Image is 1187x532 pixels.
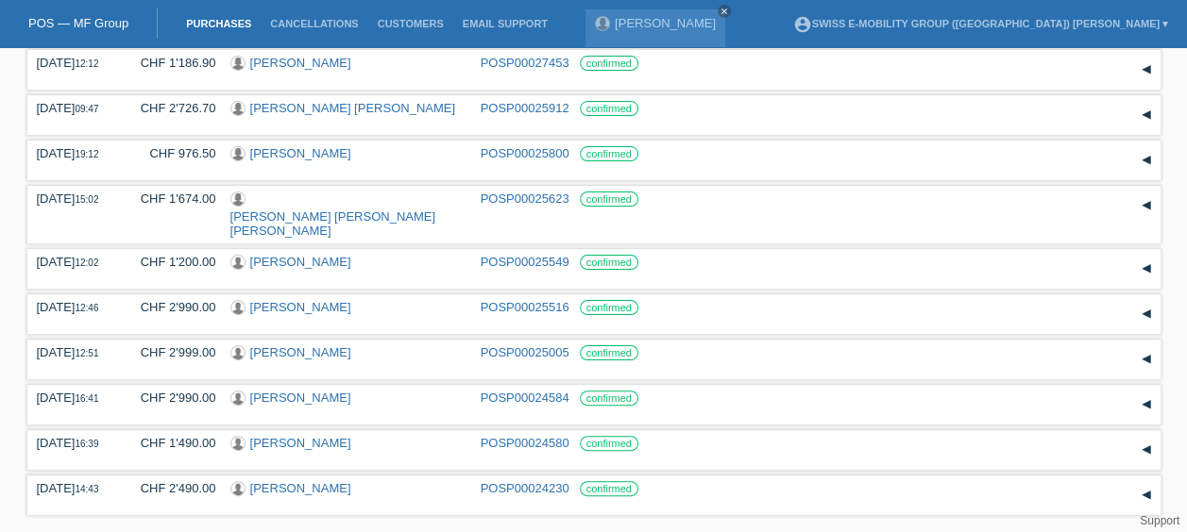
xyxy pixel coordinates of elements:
[250,345,351,359] a: [PERSON_NAME]
[481,481,569,495] a: POSP00024230
[580,300,638,315] label: confirmed
[250,300,351,314] a: [PERSON_NAME]
[37,146,112,160] div: [DATE]
[75,149,98,159] span: 19:12
[481,436,569,450] a: POSP00024580
[250,56,351,70] a: [PERSON_NAME]
[37,300,112,314] div: [DATE]
[37,345,112,359] div: [DATE]
[75,104,98,114] span: 09:47
[250,255,351,269] a: [PERSON_NAME]
[75,484,98,494] span: 14:43
[75,303,98,313] span: 12:46
[1132,436,1161,464] div: expand/collapse
[1132,191,1161,220] div: expand/collapse
[615,16,716,30] a: [PERSON_NAME]
[250,481,351,495] a: [PERSON_NAME]
[127,191,216,206] div: CHF 1'674.00
[1132,345,1161,374] div: expand/collapse
[37,436,112,450] div: [DATE]
[177,18,261,29] a: Purchases
[127,146,216,160] div: CHF 976.50
[75,348,98,358] span: 12:51
[75,58,98,69] span: 12:12
[481,391,569,405] a: POSP00024584
[580,391,638,406] label: confirmed
[75,439,98,449] span: 16:39
[580,436,638,451] label: confirmed
[37,191,112,206] div: [DATE]
[481,146,569,160] a: POSP00025800
[1132,101,1161,129] div: expand/collapse
[481,300,569,314] a: POSP00025516
[718,5,731,18] a: close
[75,194,98,205] span: 15:02
[37,481,112,495] div: [DATE]
[580,345,638,360] label: confirmed
[580,146,638,161] label: confirmed
[1132,56,1161,84] div: expand/collapse
[580,56,638,71] label: confirmed
[250,436,351,450] a: [PERSON_NAME]
[37,56,112,70] div: [DATE]
[37,391,112,405] div: [DATE]
[481,56,569,70] a: POSP00027453
[127,345,216,359] div: CHF 2'999.00
[250,391,351,405] a: [PERSON_NAME]
[37,255,112,269] div: [DATE]
[261,18,367,29] a: Cancellations
[127,56,216,70] div: CHF 1'186.90
[580,255,638,270] label: confirmed
[127,391,216,405] div: CHF 2'990.00
[75,393,98,404] span: 16:41
[127,300,216,314] div: CHF 2'990.00
[481,191,569,206] a: POSP00025623
[368,18,453,29] a: Customers
[127,255,216,269] div: CHF 1'200.00
[793,15,812,34] i: account_circle
[453,18,557,29] a: Email Support
[1140,514,1179,527] a: Support
[1132,146,1161,175] div: expand/collapse
[481,101,569,115] a: POSP00025912
[127,481,216,495] div: CHF 2'490.00
[28,16,128,30] a: POS — MF Group
[75,258,98,268] span: 12:02
[580,191,638,207] label: confirmed
[481,345,569,359] a: POSP00025005
[1132,255,1161,283] div: expand/collapse
[127,101,216,115] div: CHF 2'726.70
[250,101,455,115] a: [PERSON_NAME] [PERSON_NAME]
[580,481,638,496] label: confirmed
[1132,481,1161,509] div: expand/collapse
[720,7,729,16] i: close
[1132,300,1161,328] div: expand/collapse
[580,101,638,116] label: confirmed
[127,436,216,450] div: CHF 1'490.00
[784,18,1178,29] a: account_circleSwiss E-Mobility Group ([GEOGRAPHIC_DATA]) [PERSON_NAME] ▾
[1132,391,1161,419] div: expand/collapse
[481,255,569,269] a: POSP00025549
[37,101,112,115] div: [DATE]
[250,146,351,160] a: [PERSON_NAME]
[230,209,435,238] a: [PERSON_NAME] [PERSON_NAME] [PERSON_NAME]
